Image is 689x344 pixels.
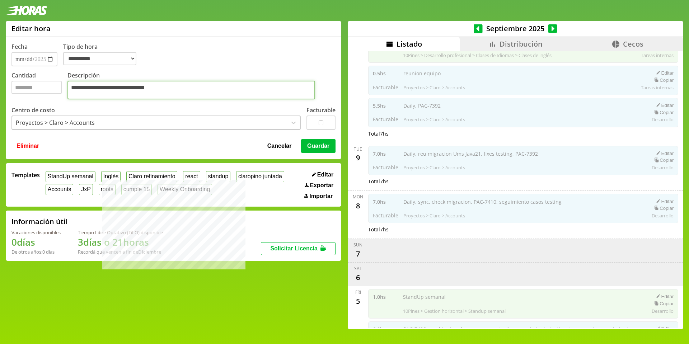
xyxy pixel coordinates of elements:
[352,200,364,211] div: 8
[63,52,136,65] select: Tipo de hora
[78,249,163,255] div: Recordá que vencen a fin de
[11,43,28,51] label: Fecha
[11,229,61,236] div: Vacaciones disponibles
[121,184,152,195] button: cumple 15
[46,171,95,182] button: StandUp semanal
[126,171,177,182] button: Claro refinamiento
[11,171,40,179] span: Templates
[236,171,284,182] button: claropino juntada
[11,81,62,94] input: Cantidad
[352,248,364,259] div: 7
[303,182,336,189] button: Exportar
[306,106,336,114] label: Facturable
[78,229,163,236] div: Tiempo Libre Optativo (TiLO) disponible
[158,184,212,195] button: Weekly Onboarding
[67,71,336,101] label: Descripción
[352,272,364,283] div: 6
[354,265,362,272] div: Sat
[101,171,121,182] button: Inglés
[310,171,336,178] button: Editar
[11,236,61,249] h1: 0 días
[353,194,363,200] div: Mon
[11,106,55,114] label: Centro de costo
[352,152,364,164] div: 9
[78,236,163,249] h1: 3 días o 21 horas
[309,193,333,199] span: Importar
[348,51,683,328] div: scrollable content
[483,24,548,33] span: Septiembre 2025
[138,249,161,255] b: Diciembre
[368,130,679,137] div: Total 7 hs
[317,171,333,178] span: Editar
[11,249,61,255] div: De otros años: 0 días
[14,139,41,153] button: Eliminar
[352,295,364,307] div: 5
[265,139,294,153] button: Cancelar
[16,119,95,127] div: Proyectos > Claro > Accounts
[397,39,422,49] span: Listado
[301,139,336,153] button: Guardar
[368,226,679,233] div: Total 7 hs
[67,81,315,99] textarea: Descripción
[261,242,336,255] button: Solicitar Licencia
[46,184,73,195] button: Accounts
[355,289,361,295] div: Fri
[183,171,200,182] button: react
[11,71,67,101] label: Cantidad
[354,146,362,152] div: Tue
[270,245,318,251] span: Solicitar Licencia
[353,242,362,248] div: Sun
[63,43,142,66] label: Tipo de hora
[99,184,116,195] button: roots
[79,184,93,195] button: JxP
[206,171,231,182] button: standup
[310,182,333,189] span: Exportar
[6,6,47,15] img: logotipo
[11,24,51,33] h1: Editar hora
[11,217,68,226] h2: Información útil
[500,39,543,49] span: Distribución
[368,178,679,185] div: Total 7 hs
[623,39,643,49] span: Cecos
